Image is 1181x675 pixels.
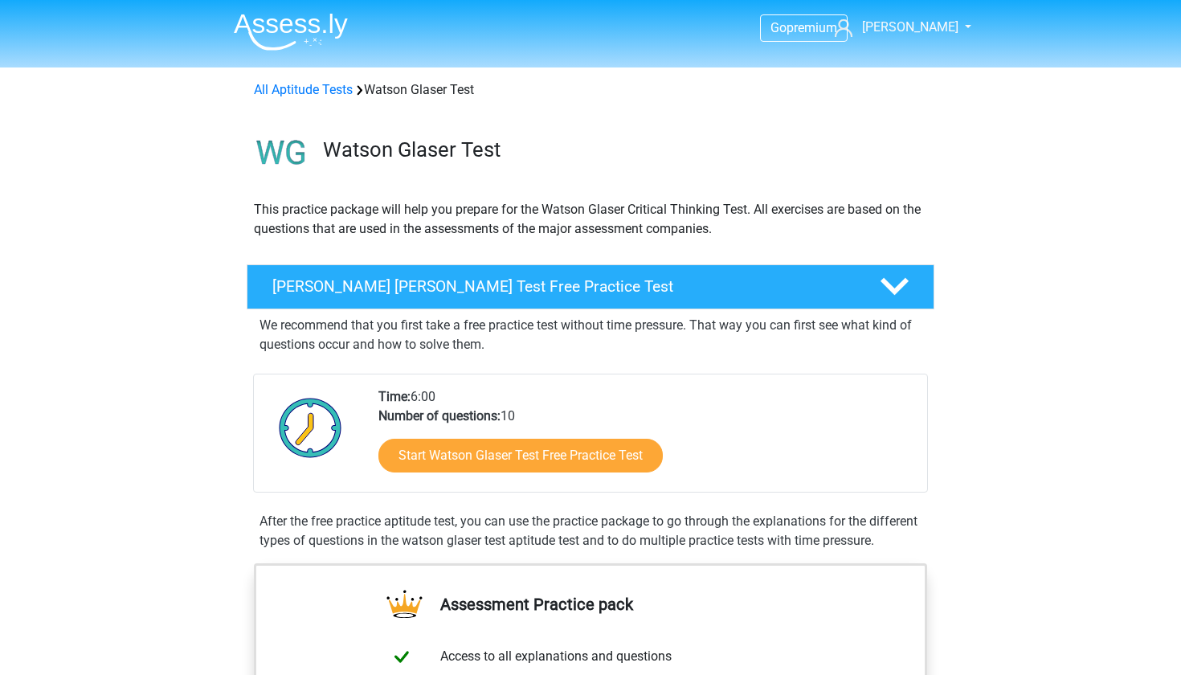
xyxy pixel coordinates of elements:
div: After the free practice aptitude test, you can use the practice package to go through the explana... [253,512,928,550]
div: Watson Glaser Test [247,80,934,100]
span: [PERSON_NAME] [862,19,958,35]
h4: [PERSON_NAME] [PERSON_NAME] Test Free Practice Test [272,277,854,296]
h3: Watson Glaser Test [323,137,922,162]
span: premium [787,20,837,35]
a: All Aptitude Tests [254,82,353,97]
b: Number of questions: [378,408,501,423]
a: [PERSON_NAME] [PERSON_NAME] Test Free Practice Test [240,264,941,309]
div: 6:00 10 [366,387,926,492]
a: Start Watson Glaser Test Free Practice Test [378,439,663,472]
a: Gopremium [761,17,847,39]
img: Assessly [234,13,348,51]
a: [PERSON_NAME] [828,18,960,37]
span: Go [770,20,787,35]
img: watson glaser test [247,119,316,187]
p: We recommend that you first take a free practice test without time pressure. That way you can fir... [259,316,922,354]
b: Time: [378,389,411,404]
img: Clock [270,387,351,468]
p: This practice package will help you prepare for the Watson Glaser Critical Thinking Test. All exe... [254,200,927,239]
